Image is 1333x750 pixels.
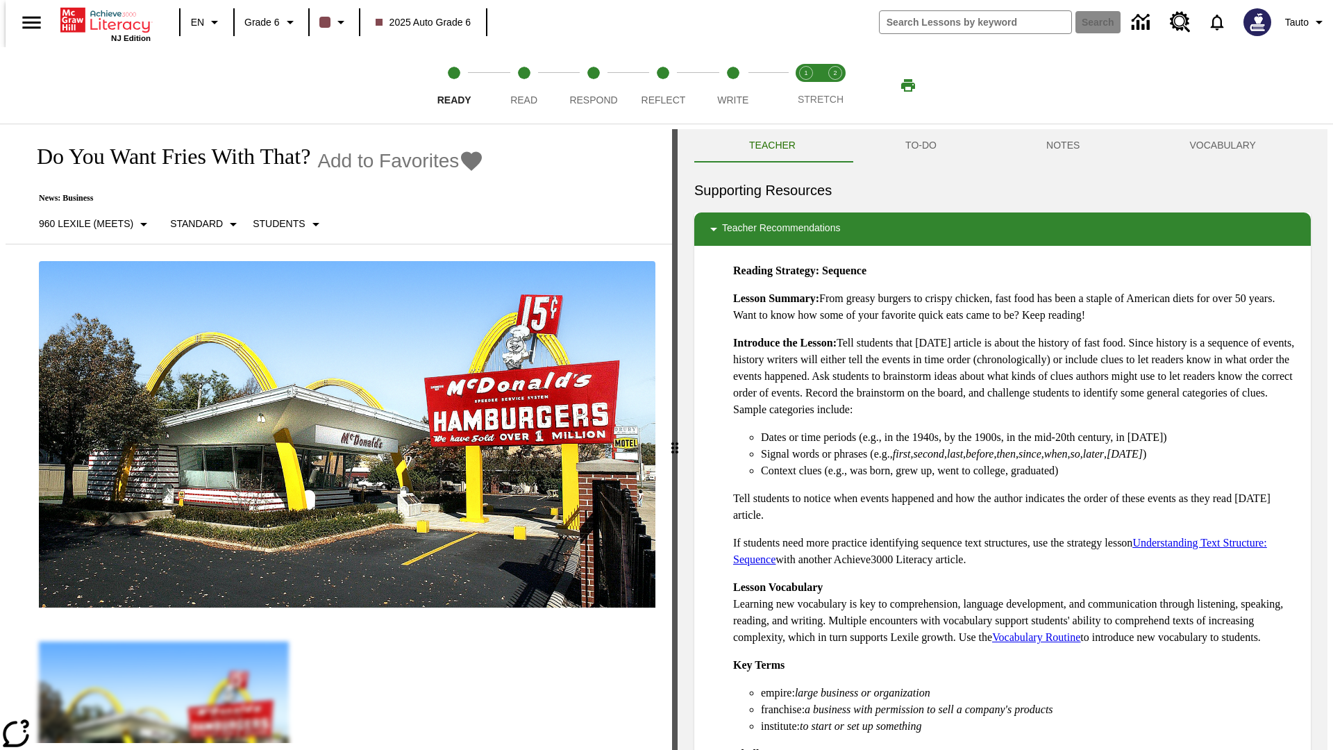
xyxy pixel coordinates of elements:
li: Context clues (e.g., was born, grew up, went to college, graduated) [761,462,1300,479]
a: Vocabulary Routine [992,631,1080,643]
button: Reflect step 4 of 5 [623,47,703,124]
button: NOTES [991,129,1134,162]
strong: Introduce the Lesson: [733,337,837,349]
strong: Lesson Vocabulary [733,581,823,593]
button: TO-DO [850,129,991,162]
p: Teacher Recommendations [722,221,840,237]
h6: Supporting Resources [694,179,1311,201]
span: Write [717,94,748,106]
a: Understanding Text Structure: Sequence [733,537,1267,565]
p: Standard [170,217,223,231]
em: to start or set up something [800,720,922,732]
button: Print [886,73,930,98]
li: institute: [761,718,1300,735]
p: 960 Lexile (Meets) [39,217,133,231]
button: Stretch Read step 1 of 2 [786,47,826,124]
strong: Sequence [822,265,866,276]
p: Learning new vocabulary is key to comprehension, language development, and communication through ... [733,579,1300,646]
button: Open side menu [11,2,52,43]
p: If students need more practice identifying sequence text structures, use the strategy lesson with... [733,535,1300,568]
p: Students [253,217,305,231]
em: so [1071,448,1080,460]
li: Signal words or phrases (e.g., , , , , , , , , , ) [761,446,1300,462]
p: Tell students to notice when events happened and how the author indicates the order of these even... [733,490,1300,524]
button: Select Lexile, 960 Lexile (Meets) [33,212,158,237]
button: Add to Favorites - Do You Want Fries With That? [317,149,484,173]
em: [DATE] [1107,448,1143,460]
button: Scaffolds, Standard [165,212,247,237]
p: From greasy burgers to crispy chicken, fast food has been a staple of American diets for over 50 ... [733,290,1300,324]
text: 2 [833,69,837,76]
button: Select a new avatar [1235,4,1280,40]
text: 1 [804,69,807,76]
button: Profile/Settings [1280,10,1333,35]
em: since [1018,448,1041,460]
span: Read [510,94,537,106]
li: franchise: [761,701,1300,718]
em: last [947,448,963,460]
em: before [966,448,994,460]
span: STRETCH [798,94,844,105]
em: later [1083,448,1104,460]
em: first [893,448,911,460]
a: Resource Center, Will open in new tab [1162,3,1199,41]
span: Tauto [1285,15,1309,30]
button: Stretch Respond step 2 of 2 [815,47,855,124]
div: Press Enter or Spacebar and then press right and left arrow keys to move the slider [672,129,678,750]
span: Grade 6 [244,15,280,30]
span: Reflect [642,94,686,106]
em: second [914,448,944,460]
em: a business with permission to sell a company's products [805,703,1053,715]
strong: Key Terms [733,659,785,671]
em: large business or organization [795,687,930,699]
li: empire: [761,685,1300,701]
span: 2025 Auto Grade 6 [376,15,471,30]
button: Respond step 3 of 5 [553,47,634,124]
h1: Do You Want Fries With That? [22,144,310,169]
div: Instructional Panel Tabs [694,129,1311,162]
em: when [1044,448,1068,460]
strong: Lesson Summary: [733,292,819,304]
button: Ready step 1 of 5 [414,47,494,124]
button: Language: EN, Select a language [185,10,229,35]
p: Tell students that [DATE] article is about the history of fast food. Since history is a sequence ... [733,335,1300,418]
input: search field [880,11,1071,33]
button: Write step 5 of 5 [693,47,773,124]
button: Teacher [694,129,850,162]
em: then [996,448,1016,460]
a: Notifications [1199,4,1235,40]
button: Grade: Grade 6, Select a grade [239,10,304,35]
span: Respond [569,94,617,106]
a: Data Center [1123,3,1162,42]
p: News: Business [22,193,484,203]
div: activity [678,129,1327,750]
li: Dates or time periods (e.g., in the 1940s, by the 1900s, in the mid-20th century, in [DATE]) [761,429,1300,446]
span: Ready [437,94,471,106]
div: Home [60,5,151,42]
div: reading [6,129,672,743]
span: Add to Favorites [317,150,459,172]
strong: Reading Strategy: [733,265,819,276]
button: VOCABULARY [1134,129,1311,162]
button: Read step 2 of 5 [483,47,564,124]
img: One of the first McDonald's stores, with the iconic red sign and golden arches. [39,261,655,608]
div: Teacher Recommendations [694,212,1311,246]
button: Select Student [247,212,329,237]
span: EN [191,15,204,30]
img: Avatar [1243,8,1271,36]
button: Class color is dark brown. Change class color [314,10,355,35]
span: NJ Edition [111,34,151,42]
